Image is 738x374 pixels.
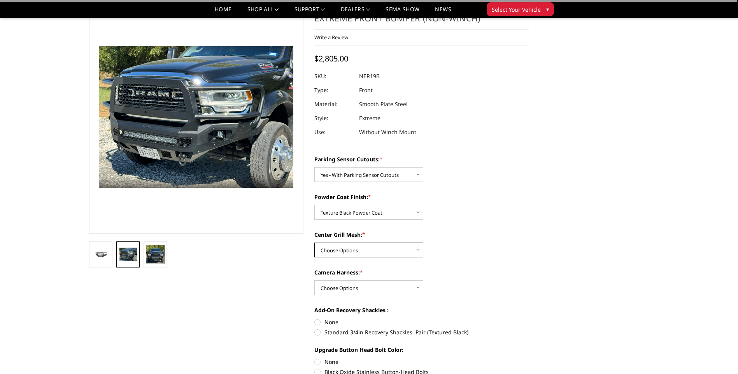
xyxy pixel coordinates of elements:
label: Upgrade Button Head Bolt Color: [314,346,529,354]
a: SEMA Show [386,7,419,18]
label: Standard 3/4in Recovery Shackles, Pair (Textured Black) [314,328,529,336]
a: Home [215,7,231,18]
a: Write a Review [314,34,348,41]
button: Select Your Vehicle [487,2,554,16]
dd: Front [359,83,373,97]
a: 2019-2025 Ram 2500-3500 - Freedom Series - Extreme Front Bumper (Non-Winch) [89,0,304,234]
label: Camera Harness: [314,268,529,276]
span: Select Your Vehicle [492,5,541,14]
a: Dealers [341,7,370,18]
dt: Material: [314,97,353,111]
label: None [314,358,529,366]
label: Powder Coat Finish: [314,193,529,201]
img: 2019-2025 Ram 2500-3500 - Freedom Series - Extreme Front Bumper (Non-Winch) [119,248,137,261]
label: Add-On Recovery Shackles : [314,306,529,314]
dt: SKU: [314,69,353,83]
span: $2,805.00 [314,53,348,64]
dt: Style: [314,111,353,125]
dd: NER19B [359,69,380,83]
label: None [314,318,529,326]
dd: Extreme [359,111,380,125]
img: 2019-2025 Ram 2500-3500 - Freedom Series - Extreme Front Bumper (Non-Winch) [146,245,165,264]
label: Center Grill Mesh: [314,231,529,239]
dd: Smooth Plate Steel [359,97,408,111]
a: News [435,7,451,18]
dd: Without Winch Mount [359,125,416,139]
dt: Type: [314,83,353,97]
span: ▾ [546,5,549,13]
label: Parking Sensor Cutouts: [314,155,529,163]
a: shop all [247,7,279,18]
dt: Use: [314,125,353,139]
iframe: Chat Widget [699,337,738,374]
a: Support [294,7,325,18]
img: 2019-2025 Ram 2500-3500 - Freedom Series - Extreme Front Bumper (Non-Winch) [91,250,110,259]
